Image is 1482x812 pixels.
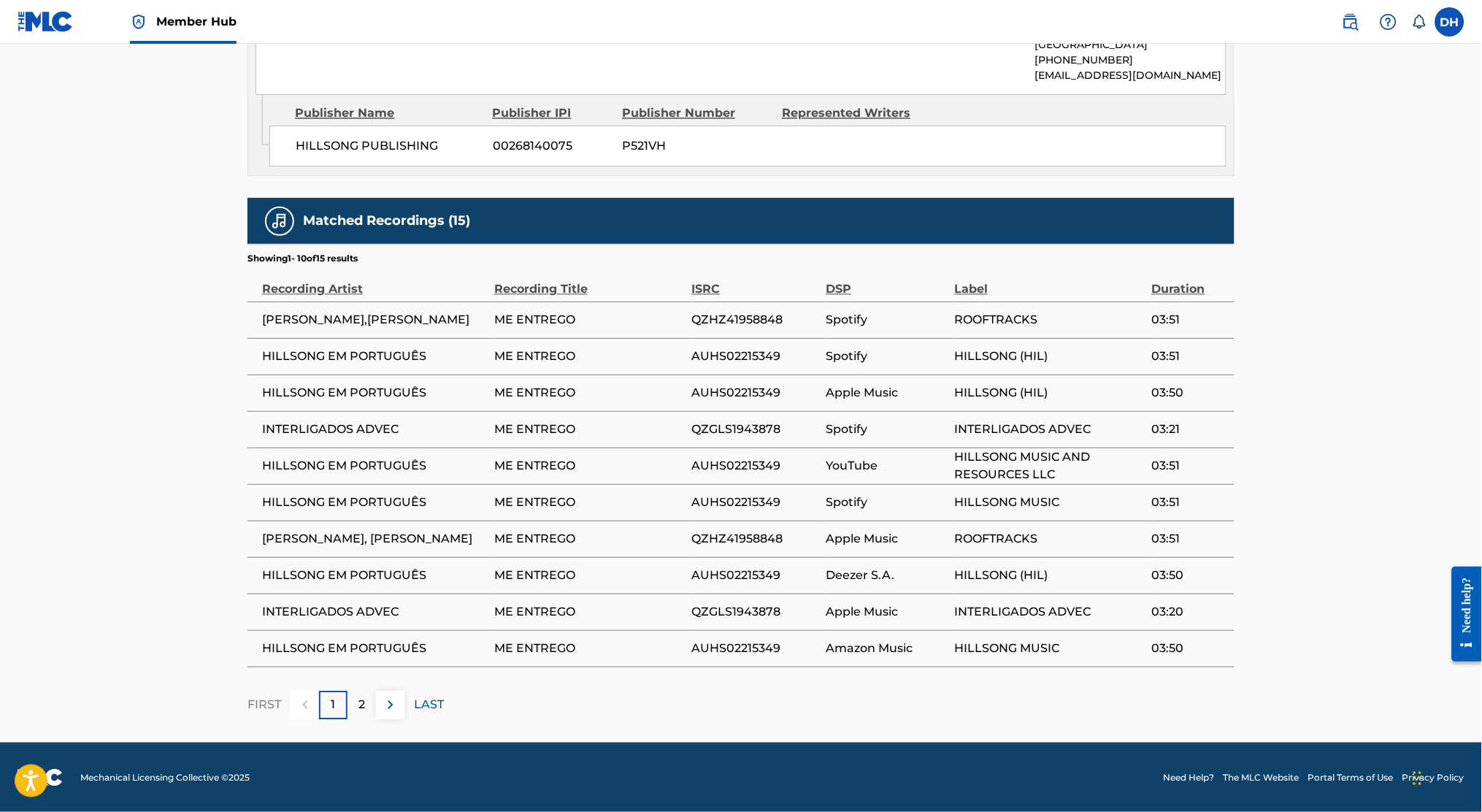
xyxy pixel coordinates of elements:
[303,212,470,229] h5: Matched Recordings (15)
[1412,15,1427,29] div: Notifications
[691,421,818,438] span: QZGLS1943878
[1224,771,1299,784] a: The MLC Website
[954,530,1144,548] span: ROOFTRACKS
[691,384,818,402] span: AUHS02215349
[826,494,947,511] span: Spotify
[691,457,818,475] span: AUHS02215349
[1435,7,1464,37] div: User Menu
[1035,53,1226,68] p: [PHONE_NUMBER]
[954,494,1144,511] span: HILLSONG MUSIC
[826,348,947,365] span: Spotify
[1380,13,1397,31] img: help
[691,567,818,584] span: AUHS02215349
[1152,421,1227,438] span: 03:21
[494,421,684,438] span: ME ENTREGO
[271,212,288,230] img: Matched Recordings
[1413,757,1422,800] div: Drag
[262,421,487,438] span: INTERLIGADOS ADVEC
[1152,567,1227,584] span: 03:50
[826,265,947,298] div: DSP
[493,137,611,155] span: 00268140075
[954,265,1144,298] div: Label
[954,603,1144,621] span: INTERLIGADOS ADVEC
[262,494,487,511] span: HILLSONG EM PORTUGUÊS
[1035,68,1226,83] p: [EMAIL_ADDRESS][DOMAIN_NAME]
[494,311,684,329] span: ME ENTREGO
[262,348,487,365] span: HILLSONG EM PORTUGUÊS
[691,311,818,329] span: QZHZ41958848
[826,603,947,621] span: Apple Music
[826,567,947,584] span: Deezer S.A.
[691,265,818,298] div: ISRC
[622,104,771,122] div: Publisher Number
[691,640,818,657] span: AUHS02215349
[1152,603,1227,621] span: 03:20
[1441,555,1482,673] iframe: Resource Center
[156,13,237,30] span: Member Hub
[954,384,1144,402] span: HILLSONG (HIL)
[1409,742,1482,812] iframe: Chat Widget
[494,603,684,621] span: ME ENTREGO
[262,530,487,548] span: [PERSON_NAME], [PERSON_NAME]
[262,640,487,657] span: HILLSONG EM PORTUGUÊS
[691,494,818,511] span: AUHS02215349
[954,448,1144,483] span: HILLSONG MUSIC AND RESOURCES LLC
[1152,640,1227,657] span: 03:50
[826,384,947,402] span: Apple Music
[262,603,487,621] span: INTERLIGADOS ADVEC
[954,348,1144,365] span: HILLSONG (HIL)
[954,421,1144,438] span: INTERLIGADOS ADVEC
[1035,37,1226,53] p: [GEOGRAPHIC_DATA]
[494,640,684,657] span: ME ENTREGO
[1152,265,1227,298] div: Duration
[18,11,74,32] img: MLC Logo
[691,530,818,548] span: QZHZ41958848
[494,348,684,365] span: ME ENTREGO
[492,104,611,122] div: Publisher IPI
[1164,771,1215,784] a: Need Help?
[494,494,684,511] span: ME ENTREGO
[262,567,487,584] span: HILLSONG EM PORTUGUÊS
[382,696,399,713] img: right
[331,696,336,713] p: 1
[954,311,1144,329] span: ROOFTRACKS
[18,769,63,786] img: logo
[295,104,481,122] div: Publisher Name
[80,771,250,784] span: Mechanical Licensing Collective © 2025
[1402,771,1464,784] a: Privacy Policy
[691,603,818,621] span: QZGLS1943878
[1152,384,1227,402] span: 03:50
[1342,13,1359,31] img: search
[262,384,487,402] span: HILLSONG EM PORTUGUÊS
[1152,457,1227,475] span: 03:51
[1152,348,1227,365] span: 03:51
[494,265,684,298] div: Recording Title
[826,457,947,475] span: YouTube
[494,384,684,402] span: ME ENTREGO
[1308,771,1394,784] a: Portal Terms of Use
[494,530,684,548] span: ME ENTREGO
[1374,7,1403,37] div: Help
[1152,530,1227,548] span: 03:51
[782,104,931,122] div: Represented Writers
[130,13,147,31] img: Top Rightsholder
[622,137,771,155] span: P521VH
[826,640,947,657] span: Amazon Music
[262,311,487,329] span: [PERSON_NAME],[PERSON_NAME]
[1152,494,1227,511] span: 03:51
[954,567,1144,584] span: HILLSONG (HIL)
[296,137,482,155] span: HILLSONG PUBLISHING
[414,696,444,713] p: LAST
[247,252,358,265] p: Showing 1 - 10 of 15 results
[691,348,818,365] span: AUHS02215349
[1336,7,1365,37] a: Public Search
[262,457,487,475] span: HILLSONG EM PORTUGUÊS
[1152,311,1227,329] span: 03:51
[826,311,947,329] span: Spotify
[494,457,684,475] span: ME ENTREGO
[247,696,281,713] p: FIRST
[494,567,684,584] span: ME ENTREGO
